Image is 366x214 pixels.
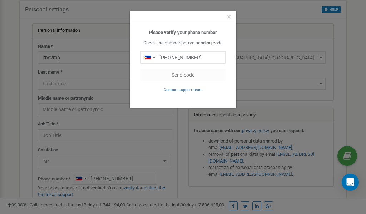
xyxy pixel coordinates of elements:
[227,13,231,21] span: ×
[140,69,226,81] button: Send code
[141,52,157,63] div: Telephone country code
[164,87,203,92] a: Contact support team
[342,174,359,191] div: Open Intercom Messenger
[140,51,226,64] input: 0905 123 4567
[140,40,226,46] p: Check the number before sending code
[227,13,231,21] button: Close
[149,30,217,35] b: Please verify your phone number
